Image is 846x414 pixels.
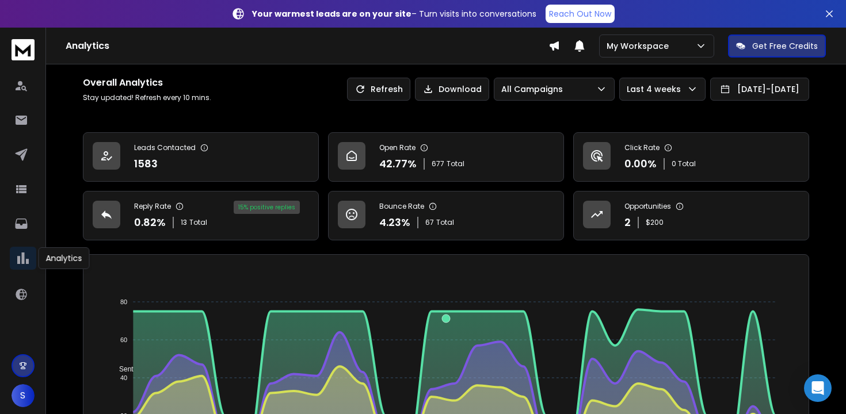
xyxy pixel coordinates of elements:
[371,83,403,95] p: Refresh
[120,374,127,381] tspan: 40
[181,218,187,227] span: 13
[252,8,536,20] p: – Turn visits into conversations
[447,159,464,168] span: Total
[110,365,134,373] span: Sent
[425,218,434,227] span: 67
[379,156,417,172] p: 42.77 %
[804,374,832,402] div: Open Intercom Messenger
[415,78,489,101] button: Download
[573,132,809,182] a: Click Rate0.00%0 Total
[672,159,696,168] p: 0 Total
[83,93,211,102] p: Stay updated! Refresh every 10 mins.
[83,132,319,182] a: Leads Contacted1583
[83,76,211,90] h1: Overall Analytics
[134,202,171,211] p: Reply Rate
[134,214,166,231] p: 0.82 %
[752,40,818,52] p: Get Free Credits
[83,191,319,240] a: Reply Rate0.82%13Total15% positive replies
[624,202,671,211] p: Opportunities
[379,214,410,231] p: 4.23 %
[607,40,673,52] p: My Workspace
[120,298,127,305] tspan: 80
[252,8,411,20] strong: Your warmest leads are on your site
[12,384,35,407] button: S
[66,39,548,53] h1: Analytics
[710,78,809,101] button: [DATE]-[DATE]
[546,5,615,23] a: Reach Out Now
[379,202,424,211] p: Bounce Rate
[501,83,567,95] p: All Campaigns
[328,132,564,182] a: Open Rate42.77%677Total
[624,156,657,172] p: 0.00 %
[379,143,416,152] p: Open Rate
[627,83,685,95] p: Last 4 weeks
[39,247,90,269] div: Analytics
[12,39,35,60] img: logo
[120,336,127,343] tspan: 60
[134,143,196,152] p: Leads Contacted
[134,156,158,172] p: 1583
[549,8,611,20] p: Reach Out Now
[347,78,410,101] button: Refresh
[328,191,564,240] a: Bounce Rate4.23%67Total
[728,34,826,57] button: Get Free Credits
[439,83,482,95] p: Download
[436,218,454,227] span: Total
[234,201,300,214] div: 15 % positive replies
[432,159,444,168] span: 677
[189,218,207,227] span: Total
[646,218,664,227] p: $ 200
[624,143,660,152] p: Click Rate
[573,191,809,240] a: Opportunities2$200
[624,214,631,231] p: 2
